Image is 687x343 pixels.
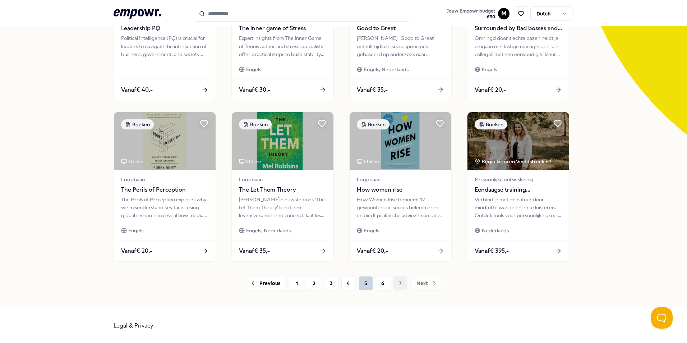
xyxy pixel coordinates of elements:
a: package imageBoekenOnlineLoopbaanThe Let Them Theory[PERSON_NAME] nieuwste boek ‘The Let Them The... [231,112,334,261]
span: Vanaf € 20,- [357,246,388,256]
a: package imageBoekenRegio Gooi en Vechtstreek + 1Persoonlijke ontwikkelingEendaagse training Stres... [467,112,570,261]
span: Vanaf € 35,- [357,85,388,95]
div: Boeken [475,119,507,129]
div: Boeken [239,119,272,129]
span: Loopbaan [357,175,444,183]
span: Engels, Nederlands [364,65,409,73]
div: Online [121,157,143,165]
div: Political Intelligence (PQ) is crucial for leaders to navigate the intersection of business, gove... [121,34,208,58]
span: Engels [364,227,379,234]
div: Regio Gooi en Vechtstreek + 1 [475,157,552,165]
iframe: Help Scout Beacon - Open [651,307,673,329]
span: Vanaf € 35,- [239,246,270,256]
button: 3 [324,276,338,291]
button: 2 [307,276,321,291]
img: package image [467,112,569,170]
span: Persoonlijke ontwikkeling [475,175,562,183]
span: Nederlands [482,227,509,234]
span: The Perils of Perception [121,185,208,195]
div: Online [357,157,379,165]
a: package imageBoekenOnlineLoopbaanThe Perils of PerceptionThe Perils of Perception explores why we... [114,112,216,261]
span: € 30 [447,14,495,20]
img: package image [350,112,451,170]
span: Eendaagse training Stressherstel en Vitaliteit [475,185,562,195]
div: Boeken [357,119,389,129]
button: 4 [341,276,356,291]
a: package imageBoekenOnlineLoopbaanHow women riseHow Women Rise benoemt 12 gewoonten die succes bel... [349,112,452,261]
button: Jouw Empowr budget€30 [445,7,497,21]
span: Good to Great [357,24,444,33]
span: Loopbaan [239,175,326,183]
div: Omringd door slechte bazen helpt je omgaan met lastige managers en luie collega’s met een eenvoud... [475,34,562,58]
div: Online [239,157,261,165]
span: Engels [246,65,261,73]
img: package image [232,112,333,170]
span: The Let Them Theory [239,185,326,195]
span: Jouw Empowr budget [447,8,495,14]
button: 6 [376,276,390,291]
span: Leadership PQ [121,24,208,33]
span: Engels, Nederlands [246,227,291,234]
button: 1 [290,276,304,291]
button: M [498,8,510,19]
span: Vanaf € 20,- [475,85,506,95]
span: Engels [128,227,143,234]
div: [PERSON_NAME]' 'Good to Great' onthult tijdloze succesprincipes gebaseerd op onderzoek naar bedri... [357,34,444,58]
div: Expert insights from The Inner Game of Tennis author and stress specialists offer practical steps... [239,34,326,58]
div: [PERSON_NAME] nieuwste boek ‘The Let Them Theory’ biedt een levensveranderend concept: laat los w... [239,196,326,220]
img: package image [114,112,216,170]
span: The inner game of Stress [239,24,326,33]
input: Search for products, categories or subcategories [195,6,410,22]
span: How women rise [357,185,444,195]
button: Previous [246,276,287,291]
div: Verbind je met de natuur door mindful te wandelen en te luisteren. Ontdek tools voor persoonlijke... [475,196,562,220]
button: 5 [359,276,373,291]
span: Vanaf € 20,- [121,246,152,256]
a: Legal & Privacy [114,322,153,329]
span: Engels [482,65,497,73]
span: Loopbaan [121,175,208,183]
span: Surrounded by Bad bosses and lazy employees [475,24,562,33]
span: Vanaf € 40,- [121,85,153,95]
div: Boeken [121,119,154,129]
span: Vanaf € 30,- [239,85,270,95]
span: Vanaf € 395,- [475,246,509,256]
div: How Women Rise benoemt 12 gewoonten die succes belemmeren en biedt praktische adviezen om deze te... [357,196,444,220]
a: Jouw Empowr budget€30 [444,6,498,21]
div: The Perils of Perception explores why we misunderstand key facts, using global research to reveal... [121,196,208,220]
